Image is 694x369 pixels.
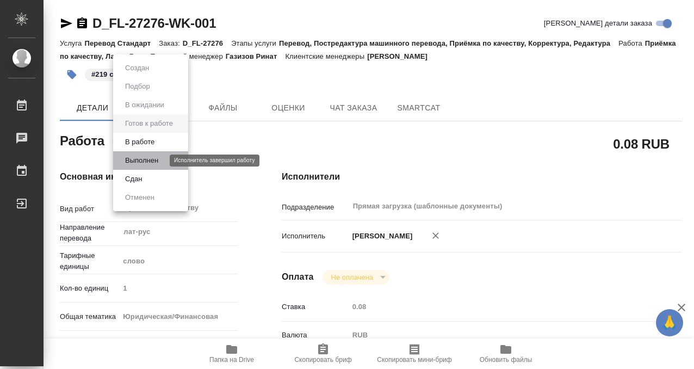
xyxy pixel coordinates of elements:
[122,118,176,130] button: Готов к работе
[122,99,168,111] button: В ожидании
[122,136,158,148] button: В работе
[122,192,158,204] button: Отменен
[122,62,152,74] button: Создан
[122,81,153,93] button: Подбор
[122,155,162,167] button: Выполнен
[122,173,145,185] button: Сдан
